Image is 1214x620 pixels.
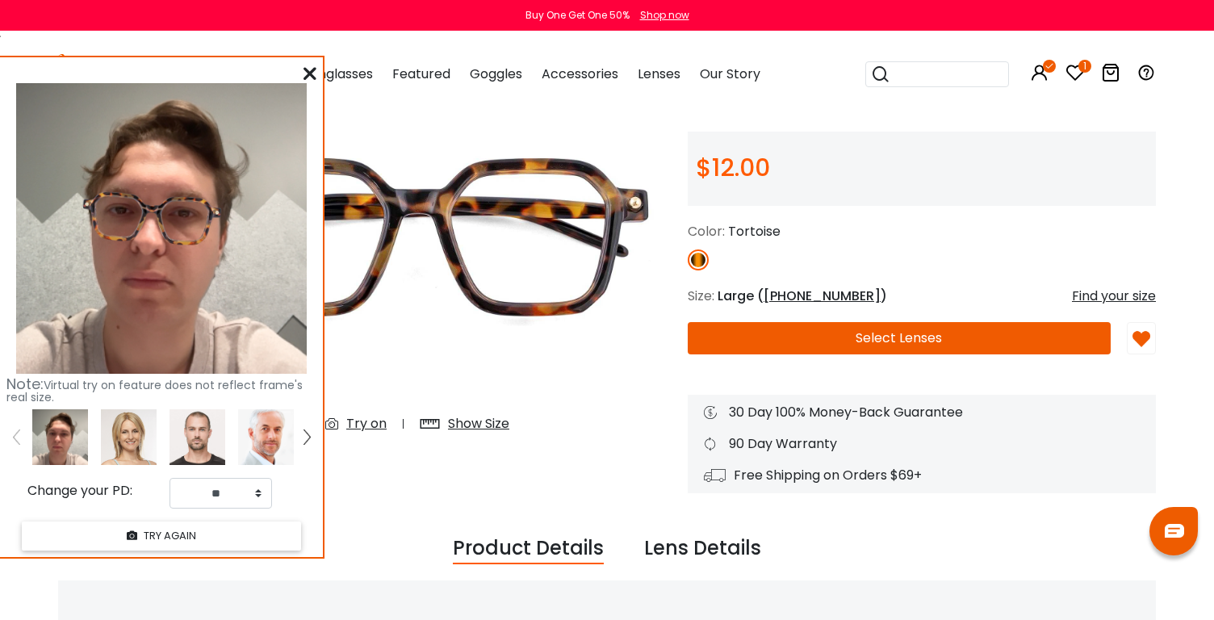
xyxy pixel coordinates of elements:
[728,222,781,241] span: Tortoise
[764,287,881,305] span: [PHONE_NUMBER]
[163,23,672,447] img: Regalia Tortoise Acetate Eyeglasses , UniversalBridgeFit Frames from ABBE Glasses
[638,65,680,83] span: Lenses
[392,65,450,83] span: Featured
[1072,287,1156,306] div: Find your size
[303,65,373,83] span: Sunglasses
[22,522,301,550] button: TRY AGAIN
[1078,60,1091,73] i: 1
[13,429,19,444] img: left.png
[6,377,303,405] span: Virtual try on feature does not reflect frame's real size.
[1165,524,1184,538] img: chat
[73,176,229,261] img: original.png
[101,409,157,465] img: tryonModel7.png
[688,287,714,305] span: Size:
[718,287,887,305] span: Large ( )
[700,65,760,83] span: Our Story
[640,8,689,23] div: Shop now
[470,65,522,83] span: Goggles
[58,54,190,94] img: abbeglasses.com
[688,222,725,241] span: Color:
[704,434,1140,454] div: 90 Day Warranty
[525,8,630,23] div: Buy One Get One 50%
[704,466,1140,485] div: Free Shipping on Orders $69+
[238,409,294,465] img: tryonModel8.png
[303,429,310,444] img: right.png
[170,409,225,465] img: tryonModel5.png
[542,65,618,83] span: Accessories
[1132,330,1150,348] img: belike_btn.png
[32,409,88,465] img: 4MsBewAAAAZJREFUAwCJj0CI30CKdQAAAABJRU5ErkJggg==
[688,322,1111,354] button: Select Lenses
[704,403,1140,422] div: 30 Day 100% Money-Back Guarantee
[448,414,509,434] div: Show Size
[6,374,44,394] span: Note:
[1065,66,1085,85] a: 1
[632,8,689,22] a: Shop now
[453,534,604,564] div: Product Details
[644,534,761,564] div: Lens Details
[16,83,307,374] img: 4MsBewAAAAZJREFUAwCJj0CI30CKdQAAAABJRU5ErkJggg==
[696,150,770,185] span: $12.00
[346,414,387,434] div: Try on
